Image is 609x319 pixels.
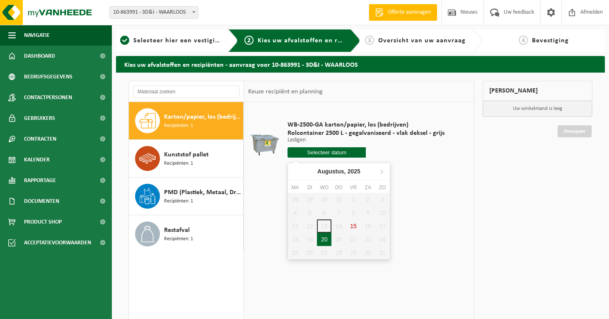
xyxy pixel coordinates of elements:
span: Gebruikers [24,108,55,129]
span: Recipiënten: 1 [164,160,193,168]
button: Kunststof pallet Recipiënten: 1 [129,140,244,178]
input: Selecteer datum [288,147,366,158]
p: Ledigen [288,137,445,143]
span: Overzicht van uw aanvraag [378,37,466,44]
span: Contactpersonen [24,87,72,108]
span: 3 [365,36,374,45]
button: Restafval Recipiënten: 1 [129,215,244,253]
div: vr [346,183,361,192]
h2: Kies uw afvalstoffen en recipiënten - aanvraag voor 10-863991 - 3D&I - WAARLOOS [116,56,605,72]
div: Keuze recipiënt en planning [244,81,327,102]
span: Dashboard [24,46,55,66]
span: Product Shop [24,212,62,232]
span: PMD (Plastiek, Metaal, Drankkartons) (bedrijven) [164,188,241,197]
span: Karton/papier, los (bedrijven) [164,112,241,122]
span: Contracten [24,129,56,149]
span: 2 [244,36,254,45]
span: WB-2500-GA karton/papier, los (bedrijven) [288,121,445,129]
div: 20 [317,233,331,246]
span: Recipiënten: 1 [164,197,193,205]
span: Recipiënten: 1 [164,235,193,243]
i: 2025 [348,168,360,174]
a: Doorgaan [558,125,592,137]
span: Recipiënten: 1 [164,122,193,130]
div: di [302,183,317,192]
div: zo [375,183,390,192]
div: wo [317,183,331,192]
span: 4 [519,36,528,45]
p: Uw winkelmand is leeg [483,101,592,117]
div: do [331,183,346,192]
a: Offerte aanvragen [369,4,437,21]
span: Bevestiging [532,37,569,44]
div: ma [288,183,302,192]
span: Kies uw afvalstoffen en recipiënten [258,37,372,44]
span: 10-863991 - 3D&I - WAARLOOS [110,7,198,18]
span: Kalender [24,149,50,170]
span: Acceptatievoorwaarden [24,232,91,253]
span: Kunststof pallet [164,150,209,160]
a: 1Selecteer hier een vestiging [120,36,222,46]
span: Documenten [24,191,59,212]
span: Restafval [164,225,190,235]
div: [PERSON_NAME] [483,81,592,101]
span: 1 [120,36,129,45]
div: za [361,183,375,192]
span: Rapportage [24,170,56,191]
button: Karton/papier, los (bedrijven) Recipiënten: 1 [129,102,244,140]
input: Materiaal zoeken [133,85,239,98]
span: Offerte aanvragen [386,8,433,17]
span: Navigatie [24,25,50,46]
span: Bedrijfsgegevens [24,66,72,87]
button: PMD (Plastiek, Metaal, Drankkartons) (bedrijven) Recipiënten: 1 [129,178,244,215]
span: Selecteer hier een vestiging [133,37,223,44]
div: Augustus, [314,165,364,178]
span: Rolcontainer 2500 L - gegalvaniseerd - vlak deksel - grijs [288,129,445,137]
span: 10-863991 - 3D&I - WAARLOOS [109,6,198,19]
